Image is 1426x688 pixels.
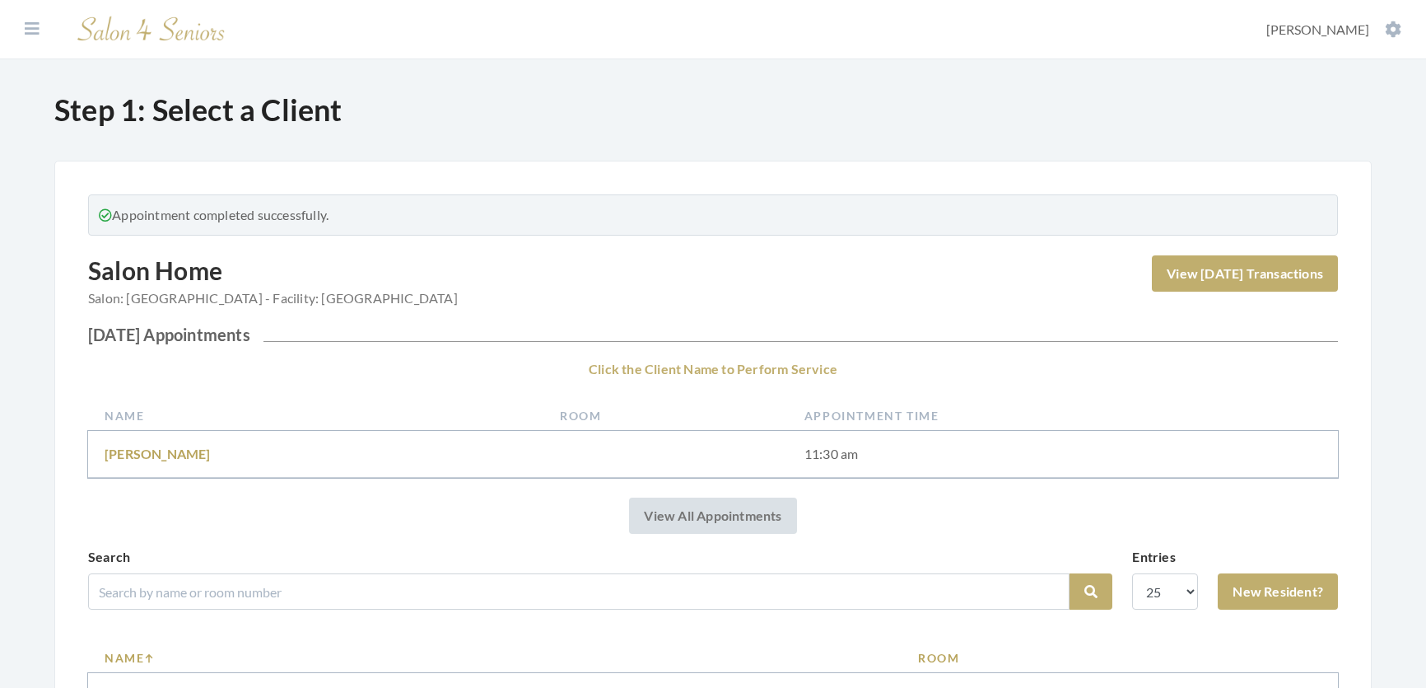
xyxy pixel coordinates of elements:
h1: Step 1: Select a Client [54,92,1372,128]
a: View [DATE] Transactions [1152,255,1338,292]
input: Search by name or room number [88,573,1069,610]
a: New Resident? [1218,573,1338,610]
th: Name [88,400,543,431]
h2: Salon Home [88,255,458,318]
label: Search [88,547,130,567]
th: Appointment Time [788,400,1338,431]
a: View All Appointments [629,498,796,534]
div: Appointment completed successfully. [88,194,1338,236]
th: Room [543,400,788,431]
label: Entries [1132,547,1175,567]
span: [PERSON_NAME] [1266,21,1369,37]
span: Salon: [GEOGRAPHIC_DATA] - Facility: [GEOGRAPHIC_DATA] [88,288,458,308]
a: Room [918,649,1321,667]
a: Name [105,649,885,667]
button: [PERSON_NAME] [1261,21,1406,39]
img: Salon 4 Seniors [69,10,234,49]
td: 11:30 am [788,431,1338,478]
a: [PERSON_NAME] [105,446,211,461]
h2: [DATE] Appointments [88,325,1338,344]
p: Click the Client Name to Perform Service [88,358,1338,381]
